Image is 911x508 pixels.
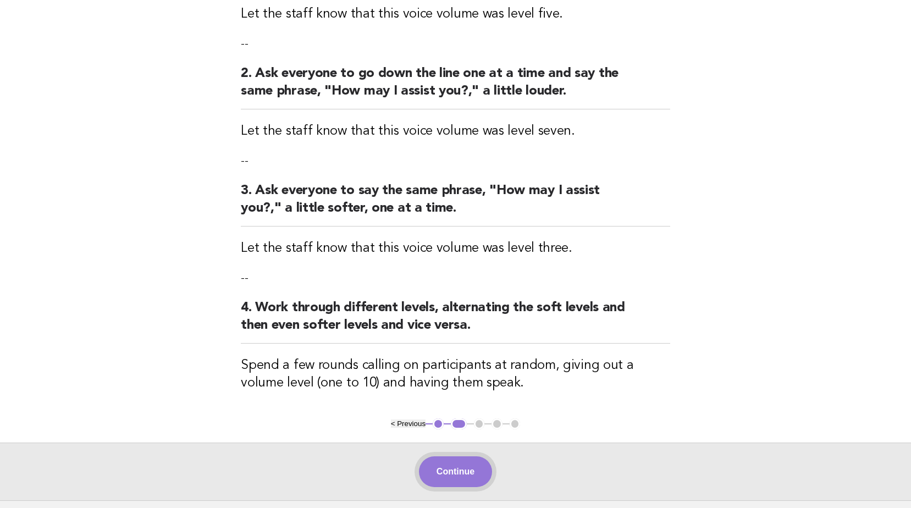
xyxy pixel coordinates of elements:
[241,123,670,140] h3: Let the staff know that this voice volume was level seven.
[433,418,444,429] button: 1
[241,5,670,23] h3: Let the staff know that this voice volume was level five.
[241,270,670,286] p: --
[241,240,670,257] h3: Let the staff know that this voice volume was level three.
[241,357,670,392] h3: Spend a few rounds calling on participants at random, giving out a volume level (one to 10) and h...
[451,418,467,429] button: 2
[241,299,670,344] h2: 4. Work through different levels, alternating the soft levels and then even softer levels and vic...
[241,182,670,227] h2: 3. Ask everyone to say the same phrase, "How may I assist you?," a little softer, one at a time.
[241,153,670,169] p: --
[419,456,492,487] button: Continue
[241,65,670,109] h2: 2. Ask everyone to go down the line one at a time and say the same phrase, "How may I assist you?...
[391,419,426,428] button: < Previous
[241,36,670,52] p: --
